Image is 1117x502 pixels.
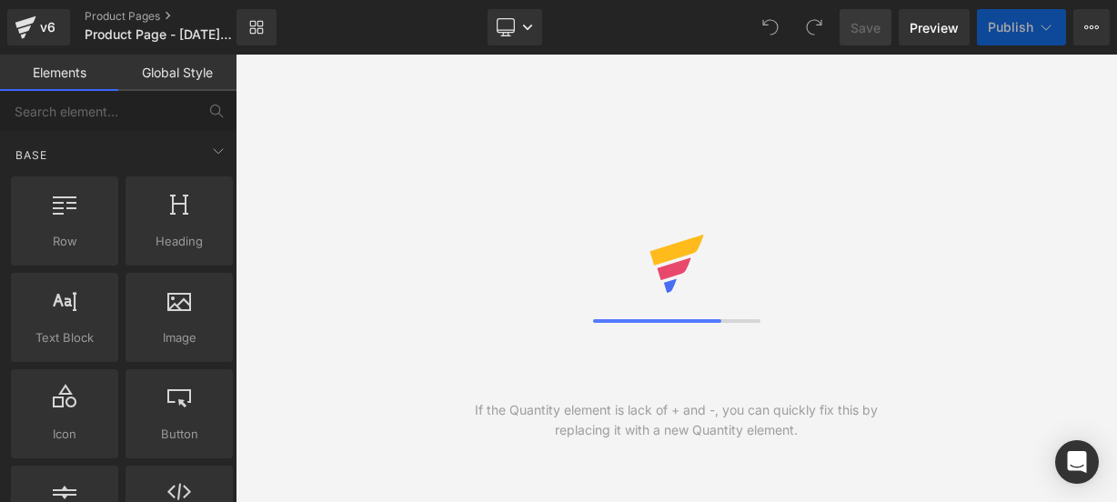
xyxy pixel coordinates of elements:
[910,18,959,37] span: Preview
[36,15,59,39] div: v6
[7,9,70,45] a: v6
[14,146,49,164] span: Base
[236,9,277,45] a: New Library
[988,20,1033,35] span: Publish
[131,425,227,444] span: Button
[131,328,227,347] span: Image
[752,9,789,45] button: Undo
[977,9,1066,45] button: Publish
[16,425,113,444] span: Icon
[85,27,232,42] span: Product Page - [DATE] 18:40:10
[16,232,113,251] span: Row
[131,232,227,251] span: Heading
[16,328,113,347] span: Text Block
[1055,440,1099,484] div: Open Intercom Messenger
[456,400,897,440] div: If the Quantity element is lack of + and -, you can quickly fix this by replacing it with a new Q...
[1073,9,1110,45] button: More
[850,18,881,37] span: Save
[118,55,236,91] a: Global Style
[796,9,832,45] button: Redo
[899,9,970,45] a: Preview
[85,9,267,24] a: Product Pages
